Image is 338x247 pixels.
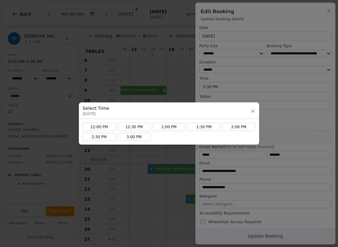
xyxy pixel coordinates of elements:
button: 12:30 PM [118,123,151,131]
p: [DATE] [83,111,109,116]
button: 1:30 PM [187,123,221,131]
button: 3:00 PM [118,133,151,141]
button: 2:00 PM [222,123,255,131]
button: 1:00 PM [152,123,186,131]
button: 2:30 PM [83,133,116,141]
button: 12:00 PM [83,123,116,131]
h3: Select Time [83,105,109,111]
